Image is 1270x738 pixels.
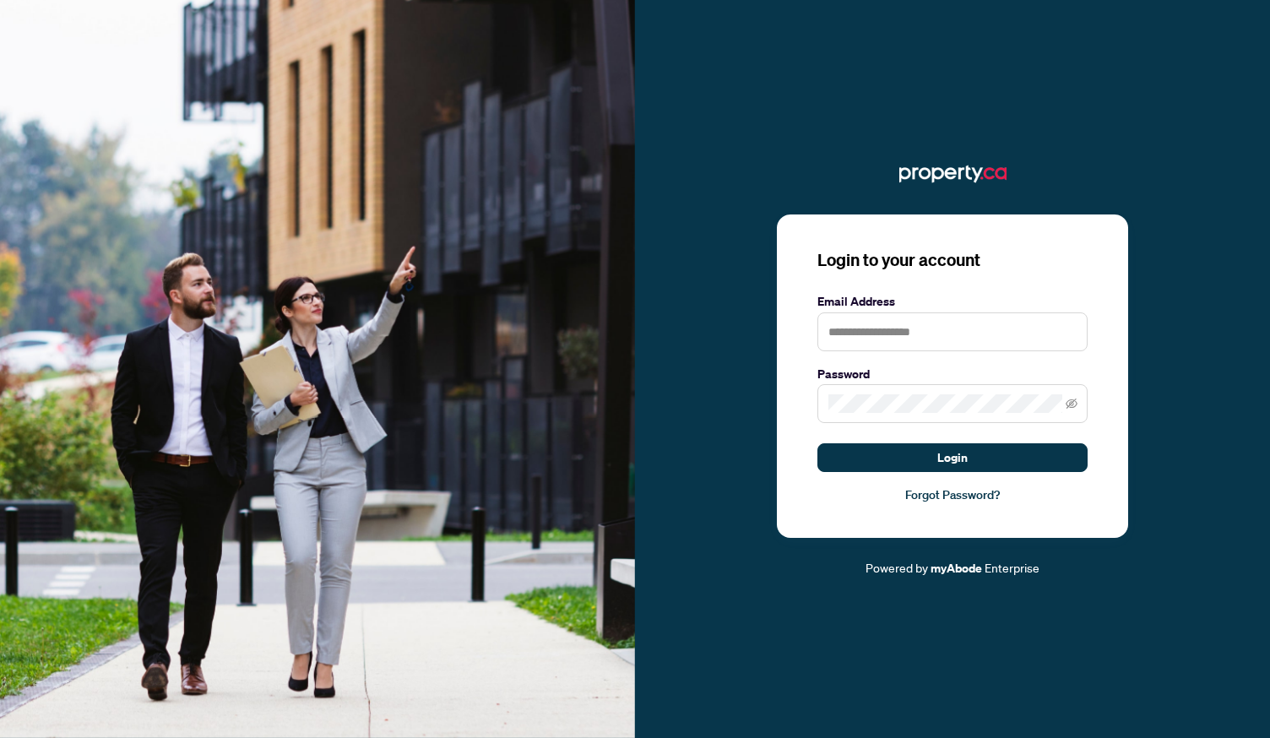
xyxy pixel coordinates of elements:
span: Login [937,444,968,471]
a: Forgot Password? [817,486,1088,504]
label: Password [817,365,1088,383]
span: Enterprise [985,560,1039,575]
span: eye-invisible [1066,398,1077,410]
label: Email Address [817,292,1088,311]
a: myAbode [931,559,982,578]
h3: Login to your account [817,248,1088,272]
button: Login [817,443,1088,472]
span: Powered by [866,560,928,575]
img: ma-logo [899,160,1007,187]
